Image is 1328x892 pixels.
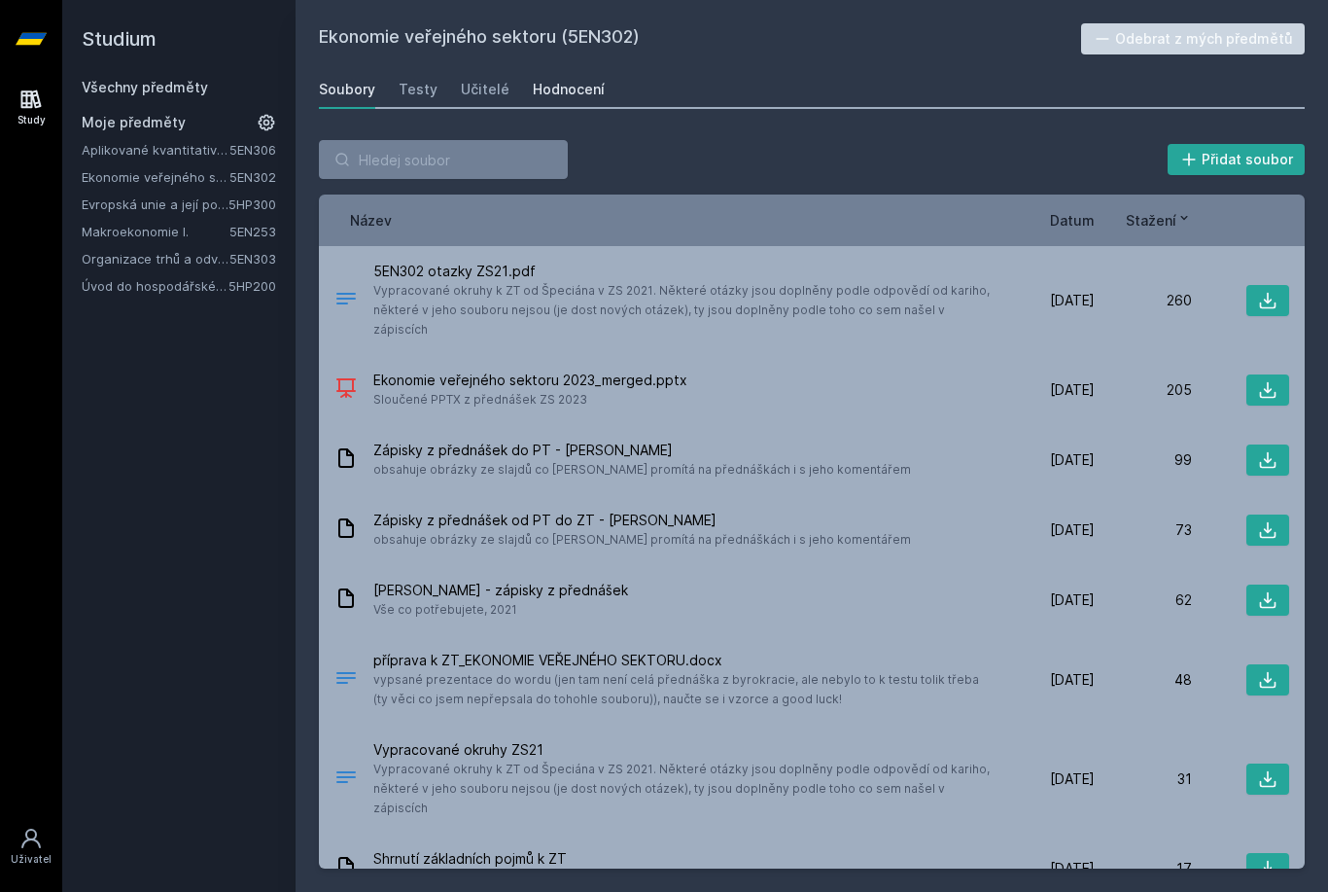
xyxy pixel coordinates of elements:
div: DOCX [334,666,358,695]
span: obsahuje obrázky ze slajdů co [PERSON_NAME] promítá na přednáškách i s jeho komentářem [373,530,911,550]
div: 205 [1095,380,1192,400]
span: Stažení [1126,210,1176,231]
h2: Ekonomie veřejného sektoru (5EN302) [319,23,1081,54]
a: Study [4,78,58,137]
span: [DATE] [1050,520,1095,540]
div: .PDF [334,766,358,794]
span: Sloučené PPTX z přednášek ZS 2023 [373,390,687,410]
span: [DATE] [1050,590,1095,610]
a: 5HP300 [228,196,276,212]
a: 5EN306 [229,142,276,158]
a: 5EN302 [229,169,276,185]
a: 5EN303 [229,251,276,267]
span: [PERSON_NAME] - zápisky z přednášek [373,581,628,600]
span: [DATE] [1050,380,1095,400]
div: 99 [1095,450,1192,470]
a: Makroekonomie I. [82,222,229,241]
div: 62 [1095,590,1192,610]
span: Vypracované okruhy ZS21 [373,740,990,760]
a: Organizace trhů a odvětví [82,249,229,268]
span: [DATE] [1050,670,1095,690]
a: Všechny předměty [82,79,208,95]
button: Název [350,210,392,231]
a: Aplikované kvantitativní metody I [82,140,229,160]
span: [DATE] [1050,769,1095,789]
div: 260 [1095,291,1192,310]
a: 5HP200 [228,278,276,294]
a: Uživatel [4,817,58,876]
div: 31 [1095,769,1192,789]
div: Study [17,113,46,127]
div: 48 [1095,670,1192,690]
a: Evropská unie a její politiky [82,195,228,214]
span: Ekonomie veřejného sektoru 2023_merged.pptx [373,371,687,390]
a: Ekonomie veřejného sektoru [82,167,229,187]
span: obsahuje obrázky ze slajdů co [PERSON_NAME] promítá na přednáškách i s jeho komentářem [373,460,911,480]
button: Datum [1050,210,1095,231]
span: 5EN302 otazky ZS21.pdf [373,262,990,281]
a: Úvod do hospodářské a sociální politiky [82,276,228,296]
a: Učitelé [461,70,509,109]
span: Vše co potřebujete, 2021 [373,600,628,620]
div: Hodnocení [533,80,605,99]
button: Stažení [1126,210,1192,231]
span: Moje předměty [82,113,186,132]
a: Hodnocení [533,70,605,109]
span: vypsané prezentace do wordu (jen tam není celá přednáška z byrokracie, ale nebylo to k testu toli... [373,670,990,709]
div: Učitelé [461,80,509,99]
span: Shrnutí základních pojmů k ZT [373,849,567,869]
span: [DATE] [1050,291,1095,310]
div: PPTX [334,376,358,405]
div: 73 [1095,520,1192,540]
button: Přidat soubor [1168,144,1306,175]
div: PDF [334,287,358,315]
div: Testy [399,80,437,99]
span: Zápisky z přednášek do PT - [PERSON_NAME] [373,441,911,460]
div: Uživatel [11,852,52,867]
span: [DATE] [1050,859,1095,878]
button: Odebrat z mých předmětů [1081,23,1306,54]
span: příprava k ZT_EKONOMIE VEŘEJNÉHO SEKTORU.docx [373,651,990,670]
span: [DATE] [1050,450,1095,470]
span: Vypracované okruhy k ZT od Špeciána v ZS 2021. Některé otázky jsou doplněny podle odpovědí od kar... [373,281,990,339]
div: Soubory [319,80,375,99]
a: Testy [399,70,437,109]
input: Hledej soubor [319,140,568,179]
span: Vypracované okruhy k ZT od Špeciána v ZS 2021. Některé otázky jsou doplněny podle odpovědí od kar... [373,760,990,818]
a: 5EN253 [229,224,276,239]
span: Zápisky z přednášek od PT do ZT - [PERSON_NAME] [373,511,911,530]
a: Soubory [319,70,375,109]
div: 17 [1095,859,1192,878]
